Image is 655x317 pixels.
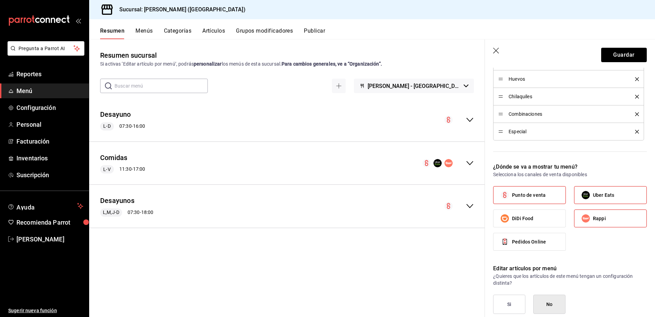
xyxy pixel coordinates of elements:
[164,27,192,39] button: Categorías
[100,123,113,130] span: L-D
[100,209,122,216] span: L,M,J-D
[512,215,533,222] span: DiDi Food
[593,215,606,222] span: Rappi
[493,171,647,178] p: Selecciona los canales de venta disponibles
[493,264,647,273] p: Editar artículos por menú
[75,18,81,23] button: open_drawer_menu
[509,112,625,116] span: Combinaciones
[512,238,546,246] span: Pedidos Online
[89,147,485,179] div: collapse-menu-row
[16,120,83,129] span: Personal
[493,295,525,314] button: Si
[100,165,145,173] div: 11:30 - 17:00
[16,69,83,79] span: Reportes
[354,79,474,93] button: [PERSON_NAME] - [GEOGRAPHIC_DATA]
[509,94,625,99] span: Chilaquiles
[100,110,131,120] button: Desayuno
[202,27,225,39] button: Artículos
[630,130,639,134] button: delete
[16,86,83,95] span: Menú
[8,41,84,56] button: Pregunta a Parrot AI
[135,27,153,39] button: Menús
[16,137,83,146] span: Facturación
[16,103,83,112] span: Configuración
[16,170,83,180] span: Suscripción
[236,27,293,39] button: Grupos modificadores
[100,50,157,60] div: Resumen sucursal
[19,45,74,52] span: Pregunta a Parrot AI
[89,104,485,136] div: collapse-menu-row
[368,83,461,89] span: [PERSON_NAME] - [GEOGRAPHIC_DATA]
[593,192,614,199] span: Uber Eats
[100,166,113,173] span: L-V
[282,61,382,67] strong: Para cambios generales, ve a “Organización”.
[630,77,639,81] button: delete
[8,307,83,314] span: Sugerir nueva función
[5,50,84,57] a: Pregunta a Parrot AI
[16,154,83,163] span: Inventarios
[16,235,83,244] span: [PERSON_NAME]
[304,27,325,39] button: Publicar
[100,196,134,206] button: Desayunos
[493,163,647,171] p: ¿Dónde se va a mostrar tu menú?
[100,27,124,39] button: Resumen
[100,153,128,163] button: Comidas
[630,95,639,99] button: delete
[16,202,74,210] span: Ayuda
[100,60,474,68] div: Si activas ‘Editar artículo por menú’, podrás los menús de esta sucursal.
[533,295,565,314] button: No
[194,61,222,67] strong: personalizar
[16,218,83,227] span: Recomienda Parrot
[509,129,625,134] span: Especial
[509,77,625,81] span: Huevos
[115,79,208,93] input: Buscar menú
[493,273,647,286] p: ¿Quieres que los artículos de este menú tengan un configuración distinta?
[114,5,246,14] h3: Sucursal: [PERSON_NAME] ([GEOGRAPHIC_DATA])
[100,27,655,39] div: navigation tabs
[100,208,153,217] div: 07:30 - 18:00
[512,192,546,199] span: Punto de venta
[630,112,639,116] button: delete
[601,48,647,62] button: Guardar
[89,190,485,222] div: collapse-menu-row
[100,122,145,131] div: 07:30 - 16:00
